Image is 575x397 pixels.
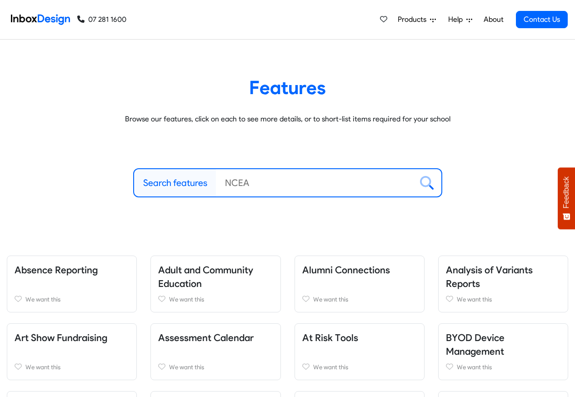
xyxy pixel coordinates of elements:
[448,14,466,25] span: Help
[25,363,60,371] span: We want this
[516,11,568,28] a: Contact Us
[394,10,440,29] a: Products
[216,169,413,196] input: NCEA
[445,10,476,29] a: Help
[446,294,560,305] a: We want this
[558,167,575,229] button: Feedback - Show survey
[446,264,533,289] a: Analysis of Variants Reports
[302,264,390,276] a: Alumni Connections
[25,296,60,303] span: We want this
[457,296,492,303] span: We want this
[302,294,417,305] a: We want this
[14,114,561,125] p: Browse our features, click on each to see more details, or to short-list items required for your ...
[288,323,431,380] div: At Risk Tools
[169,363,204,371] span: We want this
[14,76,561,99] heading: Features
[143,176,207,190] label: Search features
[288,256,431,312] div: Alumni Connections
[446,332,505,357] a: BYOD Device Management
[313,296,348,303] span: We want this
[313,363,348,371] span: We want this
[431,256,575,312] div: Analysis of Variants Reports
[15,332,107,343] a: Art Show Fundraising
[169,296,204,303] span: We want this
[302,362,417,372] a: We want this
[158,362,273,372] a: We want this
[77,14,126,25] a: 07 281 1600
[481,10,506,29] a: About
[562,176,570,208] span: Feedback
[144,256,287,312] div: Adult and Community Education
[446,362,560,372] a: We want this
[144,323,287,380] div: Assessment Calendar
[302,332,358,343] a: At Risk Tools
[431,323,575,380] div: BYOD Device Management
[158,294,273,305] a: We want this
[15,294,129,305] a: We want this
[15,362,129,372] a: We want this
[398,14,430,25] span: Products
[15,264,98,276] a: Absence Reporting
[457,363,492,371] span: We want this
[158,264,253,289] a: Adult and Community Education
[158,332,254,343] a: Assessment Calendar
